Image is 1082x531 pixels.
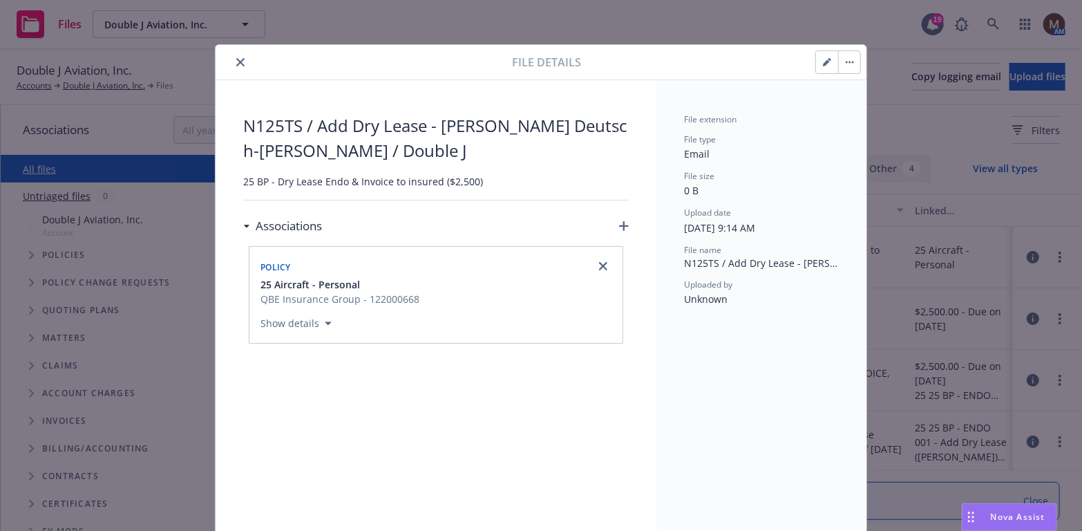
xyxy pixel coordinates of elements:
[991,511,1045,523] span: Nova Assist
[684,207,731,218] span: Upload date
[684,184,699,197] span: 0 B
[243,217,322,235] div: Associations
[684,147,710,160] span: Email
[243,174,629,189] span: 25 BP - Dry Lease Endo & Invoice to insured ($2,500)
[512,54,581,71] span: File details
[243,113,629,163] span: N125TS / Add Dry Lease - [PERSON_NAME] Deutsch-[PERSON_NAME] / Double J
[684,113,737,125] span: File extension
[260,261,291,273] span: Policy
[684,221,755,234] span: [DATE] 9:14 AM
[684,244,721,256] span: File name
[684,292,728,306] span: Unknown
[962,504,980,530] div: Drag to move
[260,292,419,306] span: QBE Insurance Group - 122000668
[256,217,322,235] h3: Associations
[232,54,249,71] button: close
[595,258,611,274] a: close
[255,315,337,332] button: Show details
[260,277,419,292] button: 25 Aircraft - Personal
[962,503,1057,531] button: Nova Assist
[684,279,732,290] span: Uploaded by
[260,277,360,292] span: 25 Aircraft - Personal
[684,256,839,270] span: N125TS / Add Dry Lease - [PERSON_NAME] Deutsch-[PERSON_NAME] / Double J
[684,170,714,182] span: File size
[684,133,716,145] span: File type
